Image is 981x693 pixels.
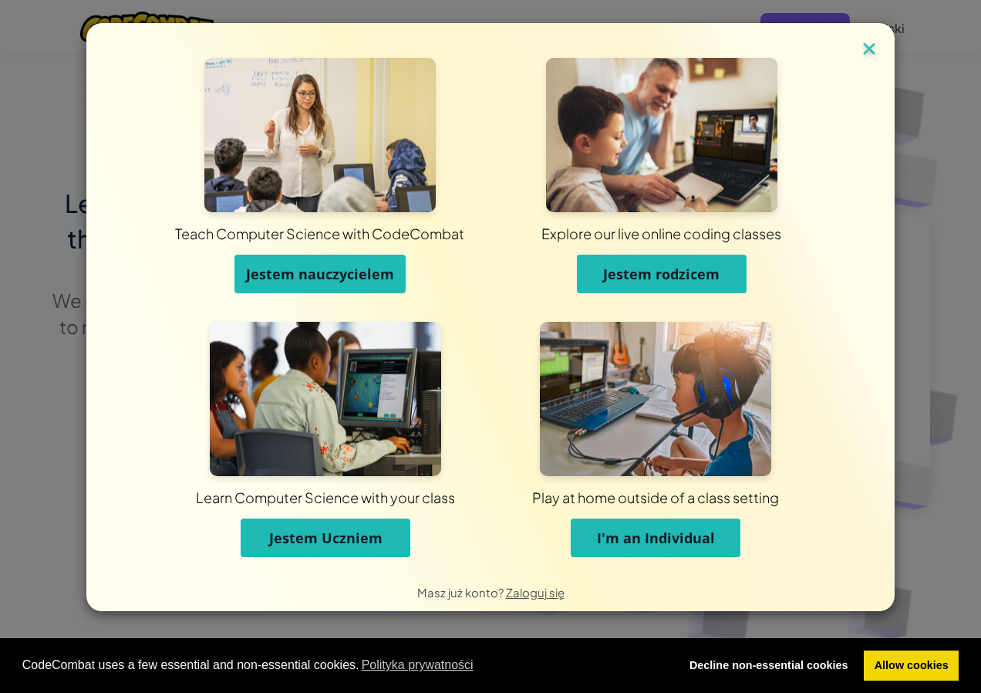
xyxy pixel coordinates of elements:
[210,322,441,476] img: For Students
[679,651,858,681] a: deny cookies
[22,654,667,677] span: CodeCombat uses a few essential and non-essential cookies.
[417,585,506,600] span: Masz już konto?
[241,519,410,557] button: Jestem Uczniem
[864,651,959,681] a: allow cookies
[597,529,715,547] span: I'm an Individual
[269,529,383,547] span: Jestem Uczniem
[603,265,720,283] span: Jestem rodzicem
[506,585,565,600] a: Zaloguj się
[859,39,879,62] img: close icon
[234,255,406,293] button: Jestem nauczycielem
[571,519,740,557] button: I'm an Individual
[204,58,436,212] img: Dla nauczycieli
[246,265,394,283] span: Jestem nauczycielem
[540,322,771,476] img: For Individuals
[546,58,777,212] img: Dla rodziców
[577,255,747,293] button: Jestem rodzicem
[359,654,476,677] a: learn more about cookies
